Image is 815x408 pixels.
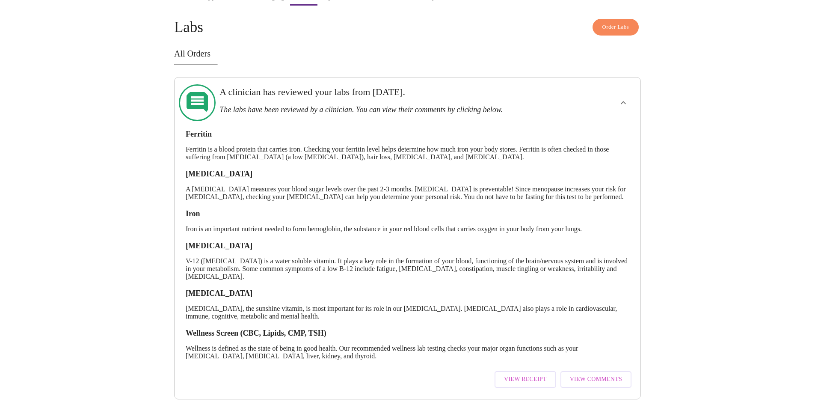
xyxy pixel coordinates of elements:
h3: [MEDICAL_DATA] [186,289,629,298]
span: View Comments [570,374,622,385]
p: [MEDICAL_DATA], the sunshine vitamin, is most important for its role in our [MEDICAL_DATA]. [MEDI... [186,305,629,320]
h3: [MEDICAL_DATA] [186,241,629,250]
h3: [MEDICAL_DATA] [186,170,629,179]
h3: Iron [186,209,629,218]
h3: Wellness Screen (CBC, Lipids, CMP, TSH) [186,329,629,338]
button: View Comments [560,371,631,388]
p: Wellness is defined as the state of being in good health. Our recommended wellness lab testing ch... [186,345,629,360]
p: V-12 ([MEDICAL_DATA]) is a water soluble vitamin. It plays a key role in the formation of your bl... [186,257,629,280]
h4: Labs [174,19,641,36]
h3: The labs have been reviewed by a clinician. You can view their comments by clicking below. [219,105,550,114]
p: Iron is an important nutrient needed to form hemoglobin, the substance in your red blood cells th... [186,225,629,233]
h3: Ferritin [186,130,629,139]
span: Order Labs [602,22,629,32]
p: Ferritin is a blood protein that carries iron. Checking your ferritin level helps determine how m... [186,146,629,161]
button: View Receipt [495,371,556,388]
span: View Receipt [504,374,547,385]
a: View Comments [558,367,634,392]
button: show more [613,92,634,113]
button: Order Labs [593,19,639,36]
h3: A clinician has reviewed your labs from [DATE]. [219,86,550,98]
p: A [MEDICAL_DATA] measures your blood sugar levels over the past 2-3 months. [MEDICAL_DATA] is pre... [186,185,629,201]
h3: All Orders [174,49,641,59]
a: View Receipt [492,367,558,392]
